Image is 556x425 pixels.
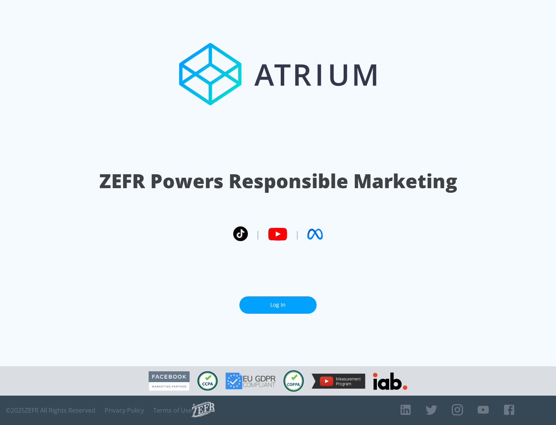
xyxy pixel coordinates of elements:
img: CCPA Compliant [197,371,218,391]
img: IAB [373,372,407,390]
a: Terms of Use [153,406,192,414]
a: Log In [239,296,317,314]
h1: ZEFR Powers Responsible Marketing [99,168,457,194]
span: | [256,228,260,240]
span: | [295,228,300,240]
img: Facebook Marketing Partner [149,371,190,391]
a: Privacy Policy [105,406,144,414]
img: COPPA Compliant [283,370,304,392]
span: © 2025 ZEFR All Rights Reserved [6,406,95,414]
img: GDPR Compliant [225,372,276,389]
img: YouTube Measurement Program [312,374,365,389]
